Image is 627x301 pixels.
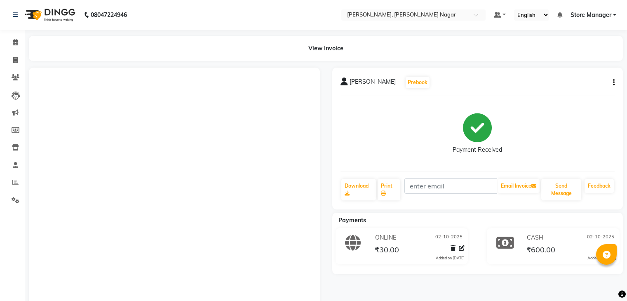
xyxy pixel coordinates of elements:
[571,11,611,19] span: Store Manager
[592,268,619,293] iframe: chat widget
[29,36,623,61] div: View Invoice
[526,245,555,256] span: ₹600.00
[338,216,366,224] span: Payments
[585,179,614,193] a: Feedback
[375,245,399,256] span: ₹30.00
[587,233,614,242] span: 02-10-2025
[341,179,376,200] a: Download
[453,146,502,154] div: Payment Received
[404,178,497,194] input: enter email
[378,179,400,200] a: Print
[541,179,581,200] button: Send Message
[350,78,396,89] span: [PERSON_NAME]
[406,77,430,88] button: Prebook
[91,3,127,26] b: 08047224946
[375,233,396,242] span: ONLINE
[435,233,463,242] span: 02-10-2025
[21,3,77,26] img: logo
[498,179,540,193] button: Email Invoice
[527,233,543,242] span: CASH
[436,255,465,261] div: Added on [DATE]
[587,255,616,261] div: Added on [DATE]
